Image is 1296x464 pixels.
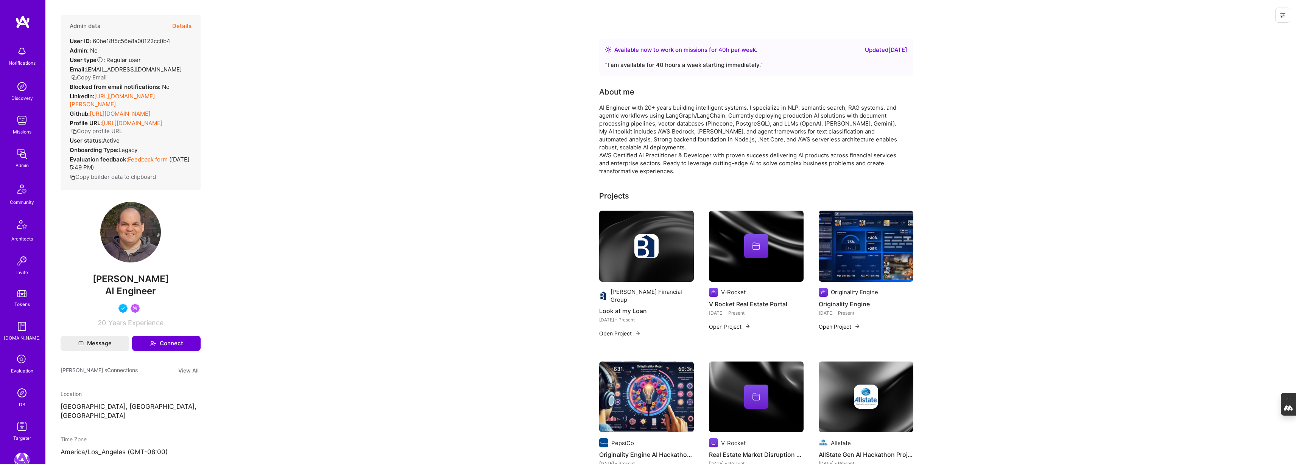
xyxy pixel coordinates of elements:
[61,273,201,285] span: [PERSON_NAME]
[709,288,718,297] img: Company logo
[11,235,33,243] div: Architects
[61,336,129,351] button: Message
[614,45,757,54] div: Available now to work on missions for h per week .
[709,211,804,282] img: cover
[605,47,611,53] img: Availability
[86,66,182,73] span: [EMAIL_ADDRESS][DOMAIN_NAME]
[9,59,36,67] div: Notifications
[70,56,105,64] strong: User type :
[819,323,860,331] button: Open Project
[70,47,89,54] strong: Admin:
[14,385,30,400] img: Admin Search
[17,290,26,297] img: tokens
[819,362,913,433] img: cover
[709,438,718,447] img: Company logo
[11,367,33,375] div: Evaluation
[599,211,694,282] img: cover
[71,73,107,81] button: Copy Email
[70,93,155,108] a: [URL][DOMAIN_NAME][PERSON_NAME]
[709,323,751,331] button: Open Project
[100,202,161,262] img: User Avatar
[70,66,86,73] strong: Email:
[721,439,746,447] div: V-Rocket
[718,46,726,53] span: 40
[709,450,804,459] h4: Real Estate Market Disruption Platform
[70,174,75,180] i: icon Copy
[14,319,30,334] img: guide book
[709,362,804,433] img: cover
[14,253,30,268] img: Invite
[98,319,106,327] span: 20
[150,340,156,347] i: icon Connect
[4,334,40,342] div: [DOMAIN_NAME]
[634,234,659,258] img: Company logo
[854,323,860,329] img: arrow-right
[14,419,30,434] img: Skill Targeter
[103,137,120,144] span: Active
[599,306,694,316] h4: Look at my Loan
[16,161,29,169] div: Admin
[599,362,694,433] img: Originality Engine AI Hackathon Prototype
[118,304,128,313] img: Vetted A.Teamer
[118,146,137,154] span: legacy
[13,128,31,136] div: Missions
[599,291,607,300] img: Company logo
[831,288,878,296] div: Originality Engine
[14,79,30,94] img: discovery
[70,37,91,45] strong: User ID:
[70,83,162,90] strong: Blocked from email notifications:
[13,217,31,235] img: Architects
[611,288,694,304] div: [PERSON_NAME] Financial Group
[14,146,30,161] img: admin teamwork
[128,156,168,163] a: Feedback form
[599,316,694,324] div: [DATE] - Present
[70,173,156,181] button: Copy builder data to clipboard
[78,341,84,346] i: icon Mail
[819,299,913,309] h4: Originality Engine
[14,300,30,308] div: Tokens
[70,37,170,45] div: 60be18f5c56e8a00122cc0b4
[105,286,156,296] span: AI Engineer
[108,319,164,327] span: Years Experience
[70,146,118,154] strong: Onboarding Type:
[611,439,634,447] div: PepsiCo
[71,129,77,134] i: icon Copy
[70,155,192,171] div: ( [DATE] 5:49 PM )
[102,119,162,127] a: [URL][DOMAIN_NAME]
[176,366,201,375] button: View All
[745,323,751,329] img: arrow-right
[14,44,30,59] img: bell
[635,330,641,336] img: arrow-right
[819,450,913,459] h4: AllState Gen AI Hackathon Project
[61,436,87,442] span: Time Zone
[61,390,201,398] div: Location
[70,93,94,100] strong: LinkedIn:
[599,104,902,175] div: AI Engineer with 20+ years building intelligent systems. I specialize in NLP, semantic search, RA...
[599,438,608,447] img: Company logo
[71,127,122,135] button: Copy profile URL
[721,288,746,296] div: V-Rocket
[70,23,101,29] h4: Admin data
[70,156,128,163] strong: Evaluation feedback:
[865,45,907,54] div: Updated [DATE]
[97,56,103,63] i: Help
[70,110,90,117] strong: Github:
[132,336,201,351] button: Connect
[70,119,102,127] strong: Profile URL:
[14,113,30,128] img: teamwork
[10,198,34,206] div: Community
[819,309,913,317] div: [DATE] - Present
[70,56,141,64] div: Regular user
[819,288,828,297] img: Company logo
[599,86,634,98] div: About me
[70,137,103,144] strong: User status:
[709,299,804,309] h4: V Rocket Real Estate Portal
[172,15,192,37] button: Details
[605,61,907,70] div: “ I am available for 40 hours a week starting immediately. ”
[19,400,25,408] div: DB
[61,402,201,421] p: [GEOGRAPHIC_DATA], [GEOGRAPHIC_DATA], [GEOGRAPHIC_DATA]
[709,309,804,317] div: [DATE] - Present
[599,329,641,337] button: Open Project
[831,439,851,447] div: Allstate
[819,438,828,447] img: Company logo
